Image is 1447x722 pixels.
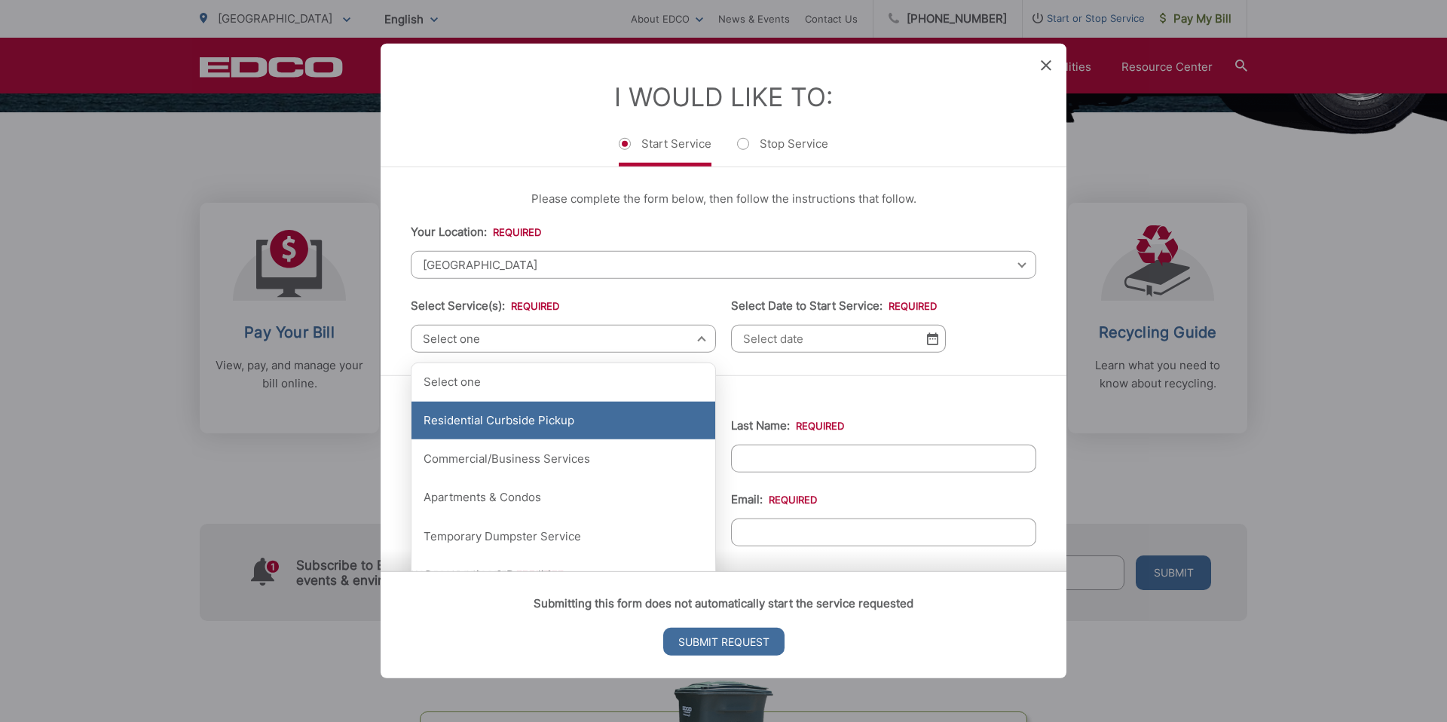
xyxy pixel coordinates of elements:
div: Select one [411,363,715,401]
label: Select Service(s): [411,299,559,313]
label: I Would Like To: [614,81,833,112]
label: Email: [731,493,817,506]
img: Select date [927,332,938,345]
div: Commercial/Business Services [411,440,715,478]
p: Please complete the form below, then follow the instructions that follow. [411,190,1036,208]
div: Residential Curbside Pickup [411,402,715,439]
label: Last Name: [731,419,844,433]
strong: Submitting this form does not automatically start the service requested [534,596,913,610]
span: Select one [411,325,716,353]
label: Your Location: [411,225,541,239]
input: Select date [731,325,946,353]
label: Stop Service [737,136,828,167]
div: Temporary Dumpster Service [411,518,715,555]
div: Construction & Demolition [411,556,715,594]
label: Select Date to Start Service: [731,299,937,313]
span: [GEOGRAPHIC_DATA] [411,251,1036,279]
div: Apartments & Condos [411,479,715,516]
label: Start Service [619,136,711,167]
input: Submit Request [663,628,785,656]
